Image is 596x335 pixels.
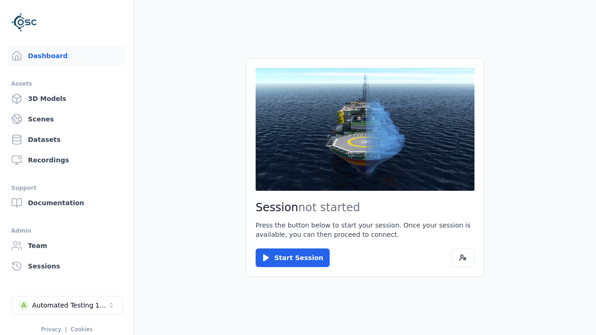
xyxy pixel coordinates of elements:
a: Documentation [7,194,126,212]
a: Dashboard [7,47,126,65]
a: Recordings [7,151,126,169]
span: | [65,326,67,333]
a: 3D Models [7,89,126,108]
p: Press the button below to start your session. Once your session is available, you can then procee... [256,221,474,239]
div: A [19,301,28,310]
img: Logo [11,9,37,35]
div: Automated Testing 1 - Playwright [32,301,108,310]
a: Cookies [71,326,93,333]
span: not started [298,201,360,214]
h2: Session [256,200,474,215]
button: Start Session [256,248,330,267]
a: Sessions [7,257,126,275]
a: Datasets [7,130,126,149]
a: Privacy [41,326,61,333]
div: Support [11,182,122,194]
div: Assets [11,78,122,89]
a: Team [7,236,126,255]
a: Scenes [7,110,126,128]
button: Select a workspace [11,296,123,315]
div: Admin [11,225,122,236]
